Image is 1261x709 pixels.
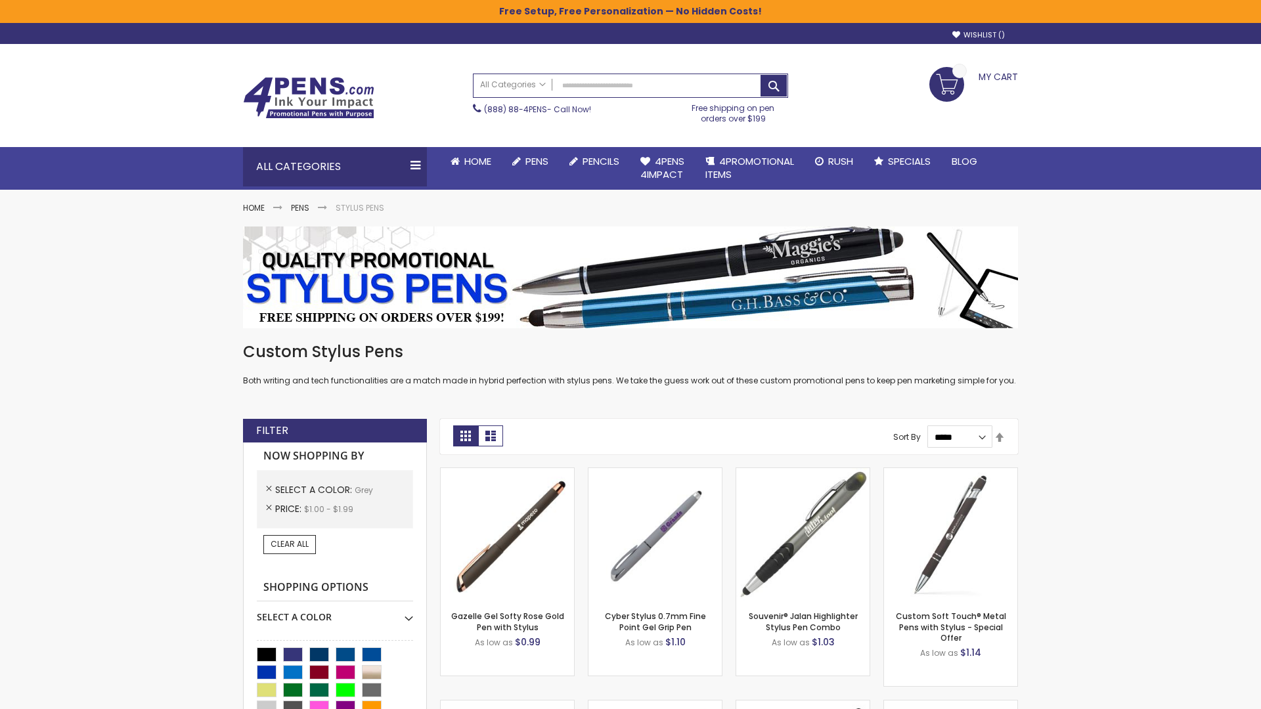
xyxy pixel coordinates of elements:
[864,147,941,176] a: Specials
[355,484,373,496] span: Grey
[243,77,374,119] img: 4Pens Custom Pens and Promotional Products
[263,535,316,553] a: Clear All
[772,637,810,648] span: As low as
[941,147,988,176] a: Blog
[588,468,722,601] img: Cyber Stylus 0.7mm Fine Point Gel Grip Pen-Grey
[336,202,384,213] strong: Stylus Pens
[243,341,1018,362] h1: Custom Stylus Pens
[952,30,1005,40] a: Wishlist
[630,147,695,190] a: 4Pens4impact
[559,147,630,176] a: Pencils
[605,611,706,632] a: Cyber Stylus 0.7mm Fine Point Gel Grip Pen
[736,468,870,601] img: Souvenir® Jalan Highlighter Stylus Pen Combo-Grey
[960,646,981,659] span: $1.14
[828,154,853,168] span: Rush
[920,647,958,658] span: As low as
[256,423,288,438] strong: Filter
[257,601,413,624] div: Select A Color
[749,611,858,632] a: Souvenir® Jalan Highlighter Stylus Pen Combo
[695,147,805,190] a: 4PROMOTIONALITEMS
[275,502,304,515] span: Price
[952,154,977,168] span: Blog
[243,202,265,213] a: Home
[705,154,794,181] span: 4PROMOTIONAL ITEMS
[243,147,427,186] div: All Categories
[243,341,1018,387] div: Both writing and tech functionalities are a match made in hybrid perfection with stylus pens. We ...
[257,442,413,470] strong: Now Shopping by
[736,467,870,479] a: Souvenir® Jalan Highlighter Stylus Pen Combo-Grey
[625,637,663,648] span: As low as
[271,538,309,549] span: Clear All
[896,611,1006,643] a: Custom Soft Touch® Metal Pens with Stylus - Special Offer
[243,226,1018,328] img: Stylus Pens
[480,79,546,90] span: All Categories
[888,154,931,168] span: Specials
[665,635,686,649] span: $1.10
[640,154,684,181] span: 4Pens 4impact
[484,104,591,115] span: - Call Now!
[464,154,491,168] span: Home
[440,147,502,176] a: Home
[475,637,513,648] span: As low as
[525,154,548,168] span: Pens
[291,202,309,213] a: Pens
[812,635,835,649] span: $1.03
[502,147,559,176] a: Pens
[515,635,541,649] span: $0.99
[474,74,552,96] a: All Categories
[275,483,355,496] span: Select A Color
[451,611,564,632] a: Gazelle Gel Softy Rose Gold Pen with Stylus
[805,147,864,176] a: Rush
[588,467,722,479] a: Cyber Stylus 0.7mm Fine Point Gel Grip Pen-Grey
[884,468,1017,601] img: Custom Soft Touch® Metal Pens with Stylus-Grey
[678,98,789,124] div: Free shipping on pen orders over $199
[453,425,478,446] strong: Grid
[884,467,1017,479] a: Custom Soft Touch® Metal Pens with Stylus-Grey
[583,154,619,168] span: Pencils
[441,467,574,479] a: Gazelle Gel Softy Rose Gold Pen with Stylus-Grey
[484,104,547,115] a: (888) 88-4PENS
[257,574,413,602] strong: Shopping Options
[441,468,574,601] img: Gazelle Gel Softy Rose Gold Pen with Stylus-Grey
[304,504,353,515] span: $1.00 - $1.99
[893,431,921,442] label: Sort By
